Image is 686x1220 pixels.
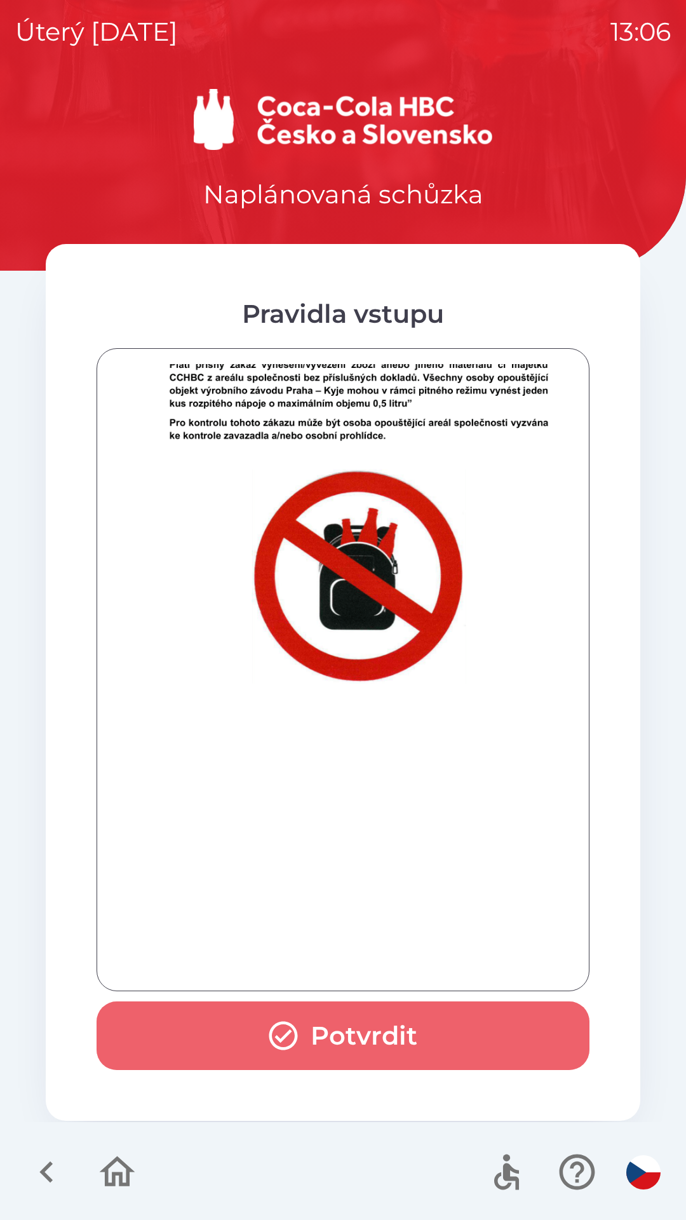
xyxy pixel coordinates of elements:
img: Logo [46,89,640,150]
p: úterý [DATE] [15,13,178,51]
img: cs flag [626,1155,661,1189]
div: Pravidla vstupu [97,295,589,333]
button: Potvrdit [97,1001,589,1070]
p: 13:06 [610,13,671,51]
img: 8ACAgQIECBAgAABAhkBgZC5whACBAgQIECAAAECf4EBZgLcOhrudfsAAAAASUVORK5CYII= [112,302,605,940]
p: Naplánovaná schůzka [203,175,483,213]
